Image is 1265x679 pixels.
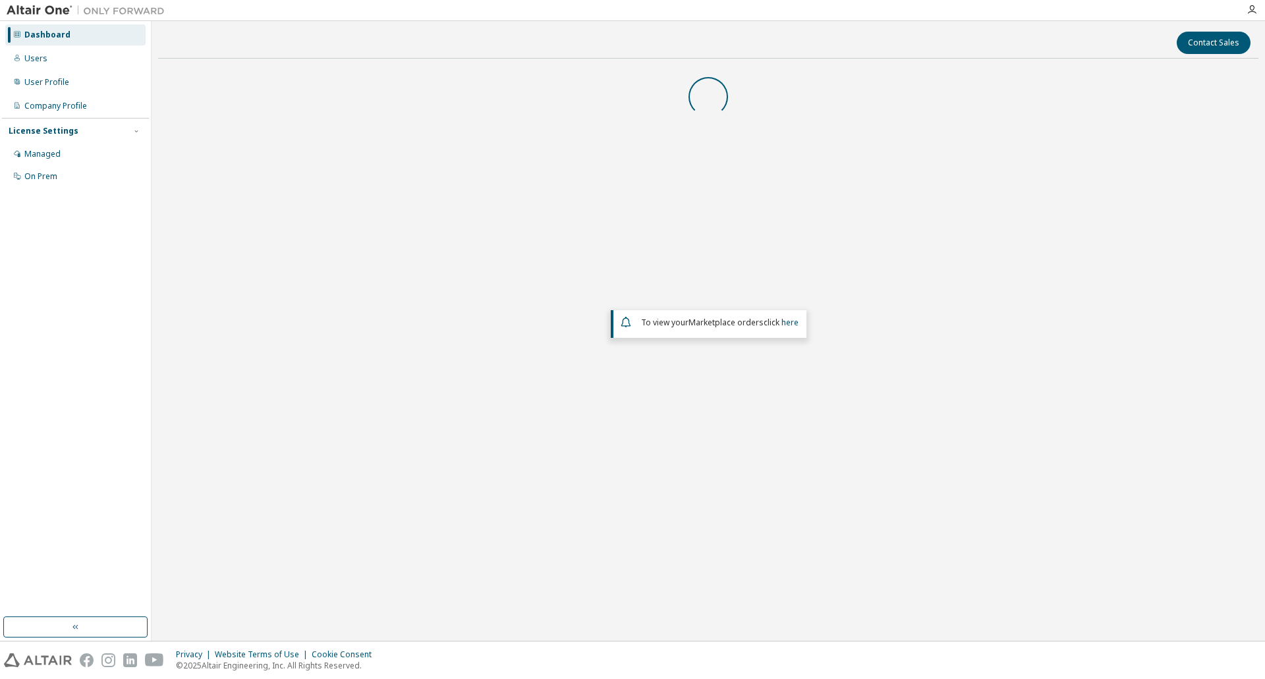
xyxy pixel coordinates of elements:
p: © 2025 Altair Engineering, Inc. All Rights Reserved. [176,660,379,671]
img: linkedin.svg [123,653,137,667]
img: instagram.svg [101,653,115,667]
div: Website Terms of Use [215,649,312,660]
div: Privacy [176,649,215,660]
img: facebook.svg [80,653,94,667]
div: Company Profile [24,101,87,111]
div: Managed [24,149,61,159]
div: On Prem [24,171,57,182]
img: altair_logo.svg [4,653,72,667]
div: Dashboard [24,30,70,40]
button: Contact Sales [1177,32,1251,54]
div: Cookie Consent [312,649,379,660]
img: Altair One [7,4,171,17]
span: To view your click [641,317,799,328]
div: User Profile [24,77,69,88]
a: here [781,317,799,328]
div: Users [24,53,47,64]
em: Marketplace orders [689,317,764,328]
div: License Settings [9,126,78,136]
img: youtube.svg [145,653,164,667]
